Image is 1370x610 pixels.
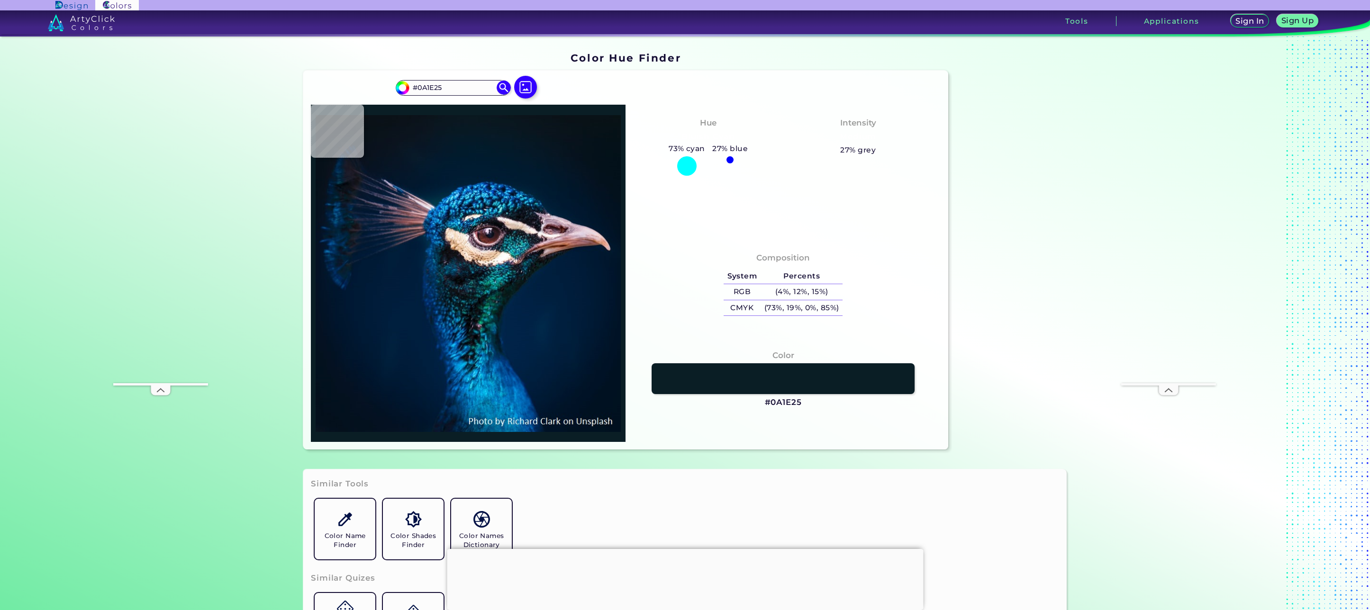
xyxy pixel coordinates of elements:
a: Sign In [1232,15,1267,27]
h4: Intensity [840,116,876,130]
h5: (4%, 12%, 15%) [761,284,843,300]
input: type color.. [409,81,497,94]
h5: 73% cyan [665,143,708,155]
img: logo_artyclick_colors_white.svg [48,14,115,31]
img: icon search [497,81,511,95]
img: icon_color_shades.svg [405,511,422,528]
h5: 27% blue [709,143,752,155]
h5: 27% grey [840,144,876,156]
iframe: Advertisement [1121,99,1216,383]
h3: Applications [1144,18,1199,25]
h5: Sign Up [1283,17,1312,24]
h3: Similar Tools [311,478,369,490]
h4: Color [772,349,794,362]
img: icon picture [514,76,537,99]
h1: Color Hue Finder [571,51,681,65]
h3: Tools [1065,18,1089,25]
h5: CMYK [724,300,761,316]
h5: Color Names Dictionary [455,531,508,549]
a: Color Name Finder [311,495,379,563]
h4: Composition [756,251,810,265]
h5: Color Shades Finder [387,531,440,549]
iframe: Advertisement [113,99,208,383]
h5: System [724,269,761,284]
h5: Sign In [1237,18,1263,25]
img: icon_color_names_dictionary.svg [473,511,490,528]
h5: Color Name Finder [318,531,372,549]
h5: RGB [724,284,761,300]
h4: Hue [700,116,717,130]
h3: Similar Quizes [311,573,375,584]
a: Color Shades Finder [379,495,447,563]
h3: #0A1E25 [765,397,802,408]
img: icon_color_name_finder.svg [337,511,354,528]
h3: Medium [836,131,880,143]
a: Color Names Dictionary [447,495,516,563]
iframe: Advertisement [952,49,1071,454]
h3: Bluish Cyan [678,131,739,143]
img: ArtyClick Design logo [55,1,87,10]
iframe: Advertisement [447,549,923,608]
img: img_pavlin.jpg [316,109,621,437]
h5: (73%, 19%, 0%, 85%) [761,300,843,316]
a: Sign Up [1279,15,1316,27]
h5: Percents [761,269,843,284]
